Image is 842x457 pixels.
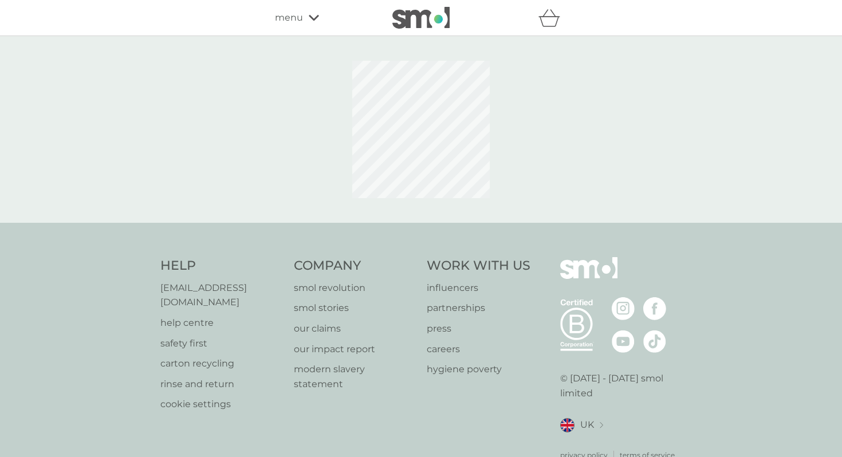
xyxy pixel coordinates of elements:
a: our impact report [294,342,416,357]
img: UK flag [560,418,575,432]
a: safety first [160,336,282,351]
a: cookie settings [160,397,282,412]
a: smol revolution [294,281,416,296]
a: modern slavery statement [294,362,416,391]
a: [EMAIL_ADDRESS][DOMAIN_NAME] [160,281,282,310]
img: select a new location [600,422,603,428]
h4: Help [160,257,282,275]
a: partnerships [427,301,530,316]
a: our claims [294,321,416,336]
img: visit the smol Facebook page [643,297,666,320]
a: rinse and return [160,377,282,392]
img: visit the smol Instagram page [612,297,635,320]
a: hygiene poverty [427,362,530,377]
a: help centre [160,316,282,330]
a: careers [427,342,530,357]
img: visit the smol Tiktok page [643,330,666,353]
a: carton recycling [160,356,282,371]
a: press [427,321,530,336]
img: smol [560,257,617,296]
h4: Company [294,257,416,275]
div: basket [538,6,567,29]
a: smol stories [294,301,416,316]
span: menu [275,10,303,25]
img: visit the smol Youtube page [612,330,635,353]
img: smol [392,7,450,29]
p: © [DATE] - [DATE] smol limited [560,371,682,400]
span: UK [580,417,594,432]
a: influencers [427,281,530,296]
h4: Work With Us [427,257,530,275]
